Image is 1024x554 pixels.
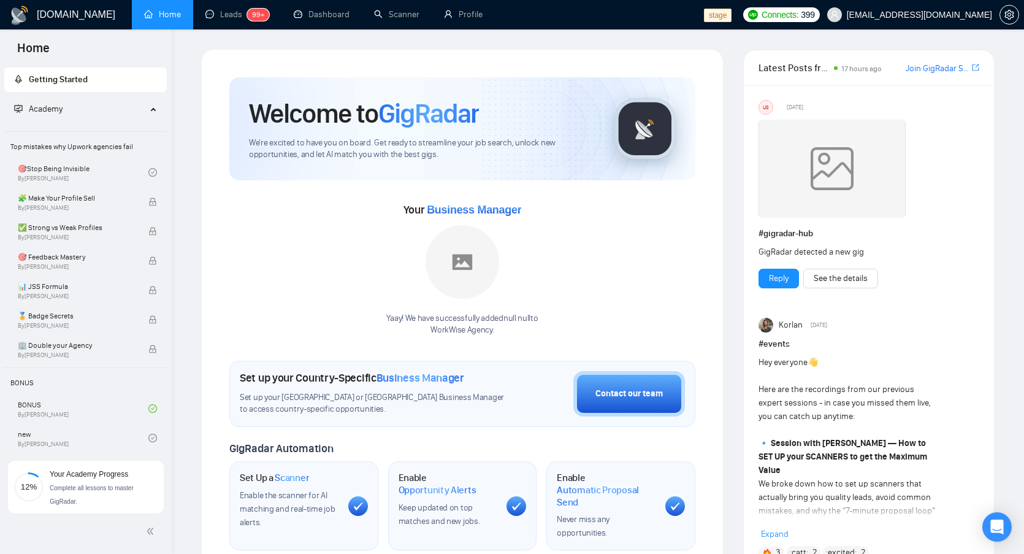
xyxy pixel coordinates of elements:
span: By [PERSON_NAME] [18,204,136,212]
li: Academy Homepage [4,126,167,452]
a: userProfile [444,9,483,20]
span: By [PERSON_NAME] [18,293,136,300]
span: Complete all lessons to master GigRadar. [50,485,134,505]
span: Expand [761,529,789,539]
span: 🔹 [758,438,769,448]
span: lock [148,345,157,353]
span: lock [148,286,157,294]
span: lock [148,198,157,206]
div: Yaay! We have successfully added null null to [386,313,538,336]
a: messageLeads99+ [205,9,269,20]
span: Business Manager [376,371,464,385]
span: double-left [146,525,158,537]
span: user [830,10,839,19]
span: 👋 [808,357,818,367]
sup: 99+ [247,9,269,21]
span: 📊 JSS Formula [18,280,136,293]
a: See the details [814,272,868,285]
span: 399 [801,8,814,21]
span: lock [148,256,157,265]
a: Reply [769,272,789,285]
p: WorkWise Agency . [386,325,538,336]
span: Home [7,39,59,65]
img: weqQh+iSagEgQAAAABJRU5ErkJggg== [758,120,906,218]
span: GigRadar Automation [229,442,333,455]
span: lock [148,315,157,324]
img: logo [10,6,29,25]
a: newBy[PERSON_NAME] [18,425,148,452]
span: check-circle [148,404,157,413]
a: export [972,62,979,74]
div: US [759,101,773,114]
img: placeholder.png [426,225,499,299]
span: Latest Posts from the GigRadar Community [758,60,830,75]
span: fund-projection-screen [14,104,23,113]
a: dashboardDashboard [294,9,350,20]
span: Korlan [779,318,803,332]
span: Never miss any opportunities. [557,514,609,538]
img: Korlan [758,318,773,333]
span: Keep updated on top matches and new jobs. [399,502,480,526]
div: Open Intercom Messenger [982,512,1012,542]
span: 🧩 Make Your Profile Sell [18,192,136,204]
div: GigRadar detected a new gig [758,245,935,259]
h1: Welcome to [249,97,479,130]
span: check-circle [148,168,157,177]
a: homeHome [144,9,181,20]
span: ✅ Strong vs Weak Profiles [18,221,136,234]
span: By [PERSON_NAME] [18,234,136,241]
span: Opportunity Alerts [399,484,476,496]
button: Reply [758,269,799,288]
span: Enable the scanner for AI matching and real-time job alerts. [240,490,335,528]
strong: Session with [PERSON_NAME] — How to SET UP your SCANNERS to get the Maximum Value [758,438,927,475]
span: export [972,63,979,72]
span: Business Manager [427,204,521,216]
span: Getting Started [29,74,88,85]
h1: Enable [399,472,497,496]
button: Contact our team [573,371,685,417]
span: We're excited to have you on board. Get ready to streamline your job search, unlock new opportuni... [249,137,595,161]
span: Automatic Proposal Send [557,484,655,508]
button: See the details [803,269,878,288]
h1: Enable [557,472,655,508]
h1: # events [758,337,979,351]
span: Your [403,203,522,217]
img: upwork-logo.png [748,10,758,20]
h1: Set up your Country-Specific [240,371,464,385]
h1: # gigradar-hub [758,227,979,240]
div: Contact our team [595,387,663,401]
span: Connects: [762,8,798,21]
span: Top mistakes why Upwork agencies fail [6,134,166,159]
span: By [PERSON_NAME] [18,352,136,359]
span: Academy [14,104,63,114]
span: [DATE] [787,102,803,113]
span: Academy [29,104,63,114]
span: 17 hours ago [841,64,882,73]
img: gigradar-logo.png [614,98,676,160]
h1: Set Up a [240,472,309,484]
span: Your Academy Progress [50,470,128,479]
span: 🏢 Double your Agency [18,339,136,352]
span: setting [1000,10,1018,20]
span: By [PERSON_NAME] [18,263,136,271]
li: Getting Started [4,67,167,92]
a: BONUSBy[PERSON_NAME] [18,395,148,422]
a: 🎯Stop Being InvisibleBy[PERSON_NAME] [18,159,148,186]
span: Set up your [GEOGRAPHIC_DATA] or [GEOGRAPHIC_DATA] Business Manager to access country-specific op... [240,392,507,415]
a: setting [999,10,1019,20]
span: rocket [14,75,23,83]
a: Join GigRadar Slack Community [906,62,969,75]
button: setting [999,5,1019,25]
span: 12% [14,483,44,491]
span: [DATE] [811,320,827,331]
span: GigRadar [378,97,479,130]
span: stage [704,9,732,22]
span: Scanner [275,472,309,484]
span: 🎯 Feedback Mastery [18,251,136,263]
span: BONUS [6,371,166,395]
span: By [PERSON_NAME] [18,322,136,329]
span: check-circle [148,434,157,442]
span: 🏅 Badge Secrets [18,310,136,322]
a: searchScanner [374,9,419,20]
span: lock [148,227,157,236]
